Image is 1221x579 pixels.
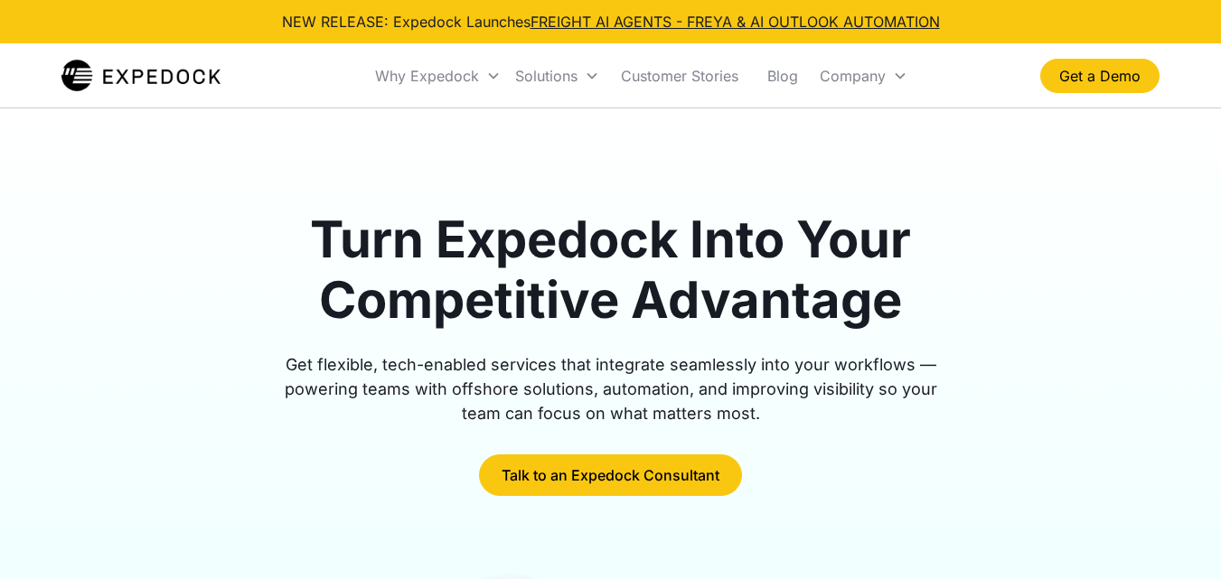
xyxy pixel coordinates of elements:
div: Solutions [515,67,578,85]
div: Company [812,45,915,107]
a: Get a Demo [1040,59,1160,93]
a: Talk to an Expedock Consultant [479,454,742,496]
a: Customer Stories [606,45,753,107]
div: Why Expedock [375,67,479,85]
div: Company [820,67,886,85]
div: Solutions [508,45,606,107]
h1: Turn Expedock Into Your Competitive Advantage [264,210,958,331]
a: FREIGHT AI AGENTS - FREYA & AI OUTLOOK AUTOMATION [531,13,940,31]
a: home [61,58,221,94]
div: Get flexible, tech-enabled services that integrate seamlessly into your workflows — powering team... [264,352,958,425]
div: NEW RELEASE: Expedock Launches [282,11,940,33]
div: Why Expedock [368,45,508,107]
a: Blog [753,45,812,107]
img: Expedock Logo [61,58,221,94]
